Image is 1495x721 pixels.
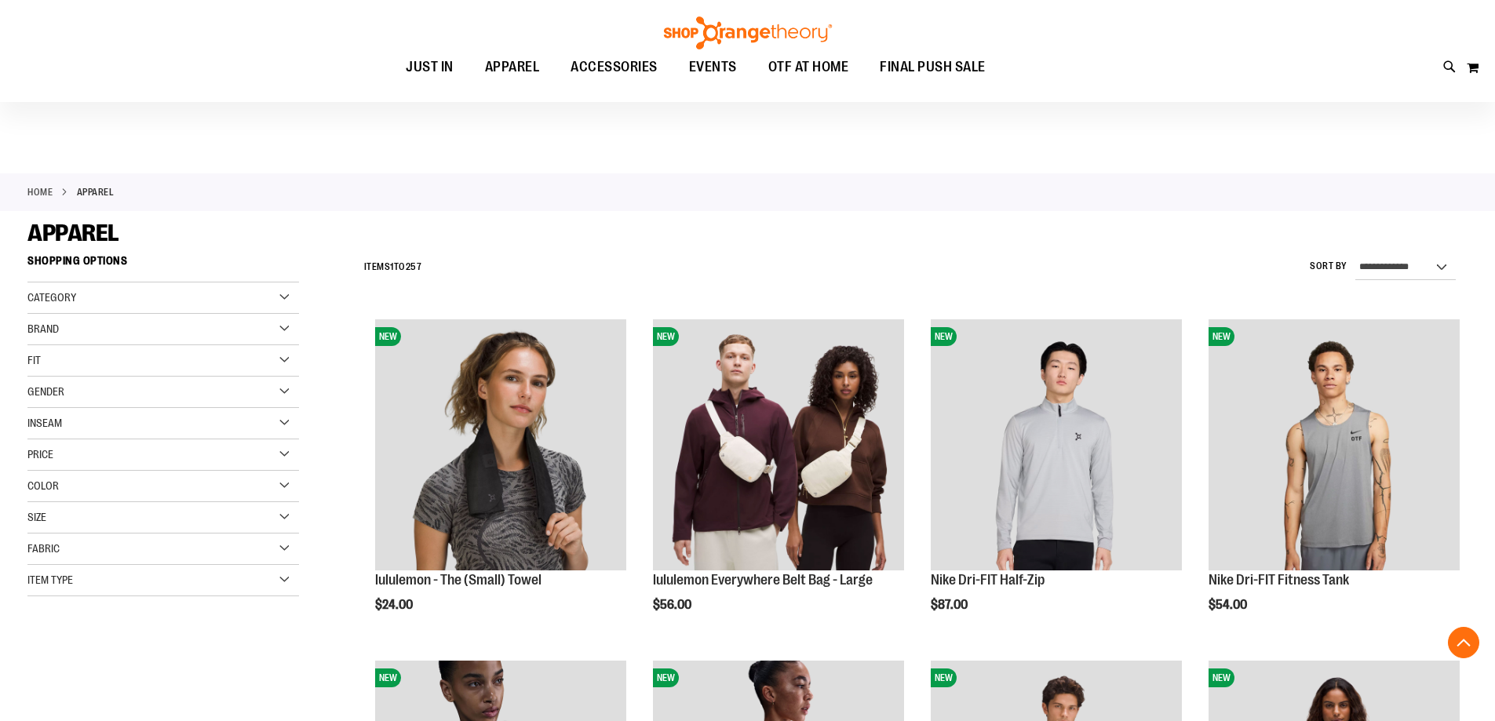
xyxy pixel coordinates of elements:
[27,542,60,555] span: Fabric
[375,319,626,570] img: lululemon - The (Small) Towel
[27,574,73,586] span: Item Type
[390,261,394,272] span: 1
[931,319,1182,573] a: Nike Dri-FIT Half-ZipNEW
[406,261,422,272] span: 257
[931,327,957,346] span: NEW
[375,327,401,346] span: NEW
[27,511,46,523] span: Size
[1209,327,1234,346] span: NEW
[27,385,64,398] span: Gender
[864,49,1001,86] a: FINAL PUSH SALE
[27,448,53,461] span: Price
[77,185,115,199] strong: APPAREL
[1209,668,1234,687] span: NEW
[931,319,1182,570] img: Nike Dri-FIT Half-Zip
[1209,319,1460,570] img: Nike Dri-FIT Fitness Tank
[469,49,556,85] a: APPAREL
[653,327,679,346] span: NEW
[931,572,1045,588] a: Nike Dri-FIT Half-Zip
[364,255,422,279] h2: Items to
[485,49,540,85] span: APPAREL
[653,668,679,687] span: NEW
[27,417,62,429] span: Inseam
[653,598,694,612] span: $56.00
[27,220,119,246] span: APPAREL
[689,49,737,85] span: EVENTS
[27,291,76,304] span: Category
[27,479,59,492] span: Color
[645,311,912,652] div: product
[880,49,986,85] span: FINAL PUSH SALE
[653,572,873,588] a: lululemon Everywhere Belt Bag - Large
[1310,260,1347,273] label: Sort By
[27,185,53,199] a: Home
[27,354,41,366] span: Fit
[367,311,634,652] div: product
[555,49,673,86] a: ACCESSORIES
[375,668,401,687] span: NEW
[1201,311,1468,652] div: product
[753,49,865,86] a: OTF AT HOME
[27,247,299,282] strong: Shopping Options
[1209,319,1460,573] a: Nike Dri-FIT Fitness TankNEW
[375,319,626,573] a: lululemon - The (Small) TowelNEW
[653,319,904,573] a: lululemon Everywhere Belt Bag - LargeNEW
[673,49,753,86] a: EVENTS
[931,668,957,687] span: NEW
[768,49,849,85] span: OTF AT HOME
[662,16,834,49] img: Shop Orangetheory
[1209,598,1249,612] span: $54.00
[1209,572,1349,588] a: Nike Dri-FIT Fitness Tank
[923,311,1190,652] div: product
[27,322,59,335] span: Brand
[931,598,970,612] span: $87.00
[653,319,904,570] img: lululemon Everywhere Belt Bag - Large
[1448,627,1479,658] button: Back To Top
[375,572,541,588] a: lululemon - The (Small) Towel
[406,49,454,85] span: JUST IN
[571,49,658,85] span: ACCESSORIES
[375,598,415,612] span: $24.00
[390,49,469,86] a: JUST IN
